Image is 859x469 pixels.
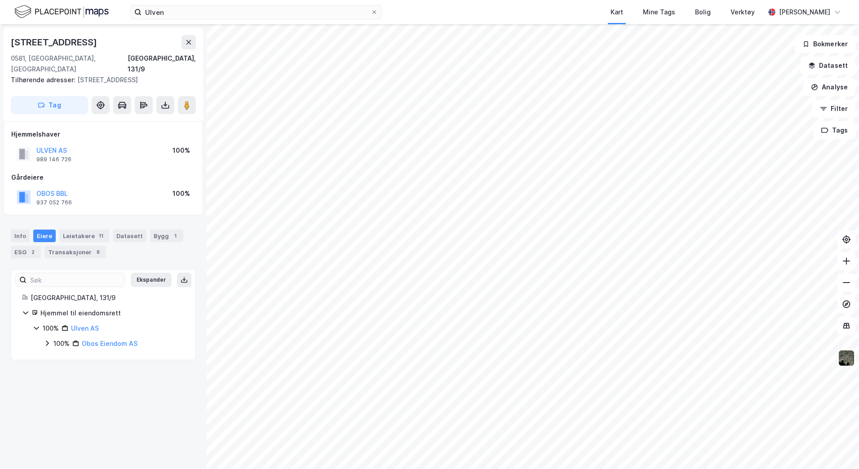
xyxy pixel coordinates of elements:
div: 100% [173,188,190,199]
button: Analyse [803,78,855,96]
div: [STREET_ADDRESS] [11,35,99,49]
div: [PERSON_NAME] [779,7,830,18]
a: Obos Eiendom AS [82,340,137,347]
div: Bygg [150,230,183,242]
div: Mine Tags [643,7,675,18]
div: [GEOGRAPHIC_DATA], 131/9 [128,53,196,75]
div: [GEOGRAPHIC_DATA], 131/9 [31,292,185,303]
a: Ulven AS [71,324,99,332]
div: Gårdeiere [11,172,195,183]
button: Tag [11,96,88,114]
div: ESG [11,246,41,258]
div: Info [11,230,30,242]
div: 100% [53,338,70,349]
button: Tags [814,121,855,139]
div: Transaksjoner [44,246,106,258]
div: Kontrollprogram for chat [814,426,859,469]
div: Bolig [695,7,711,18]
div: Datasett [113,230,146,242]
input: Søk [27,273,125,287]
div: Verktøy [731,7,755,18]
button: Ekspander [131,273,172,287]
div: 989 146 726 [36,156,71,163]
div: 11 [97,231,106,240]
div: Hjemmelshaver [11,129,195,140]
button: Datasett [801,57,855,75]
div: 100% [173,145,190,156]
input: Søk på adresse, matrikkel, gårdeiere, leietakere eller personer [142,5,371,19]
div: 0581, [GEOGRAPHIC_DATA], [GEOGRAPHIC_DATA] [11,53,128,75]
img: logo.f888ab2527a4732fd821a326f86c7f29.svg [14,4,109,20]
button: Bokmerker [795,35,855,53]
div: 1 [171,231,180,240]
div: Kart [611,7,623,18]
img: 9k= [838,350,855,367]
div: Eiere [33,230,56,242]
iframe: Chat Widget [814,426,859,469]
button: Filter [812,100,855,118]
div: 100% [43,323,59,334]
div: Hjemmel til eiendomsrett [40,308,185,319]
div: Leietakere [59,230,109,242]
div: 937 052 766 [36,199,72,206]
div: [STREET_ADDRESS] [11,75,189,85]
div: 2 [28,248,37,257]
span: Tilhørende adresser: [11,76,77,84]
div: 8 [93,248,102,257]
